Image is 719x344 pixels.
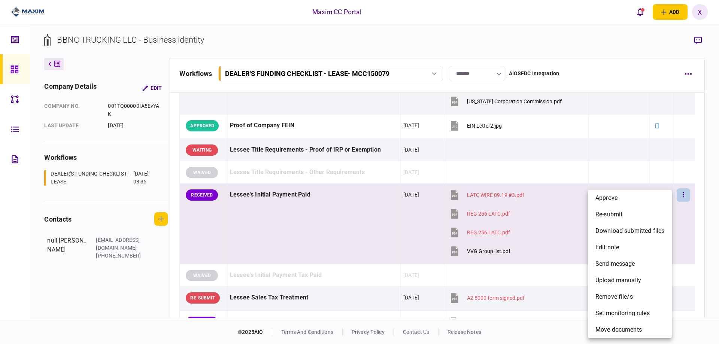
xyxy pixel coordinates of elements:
[595,210,622,219] span: re-submit
[595,243,619,252] span: edit note
[595,194,618,203] span: approve
[595,276,641,285] span: upload manually
[595,292,633,301] span: remove file/s
[595,309,650,318] span: set monitoring rules
[595,325,642,334] span: Move documents
[595,259,635,268] span: send message
[595,226,664,235] span: download submitted files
